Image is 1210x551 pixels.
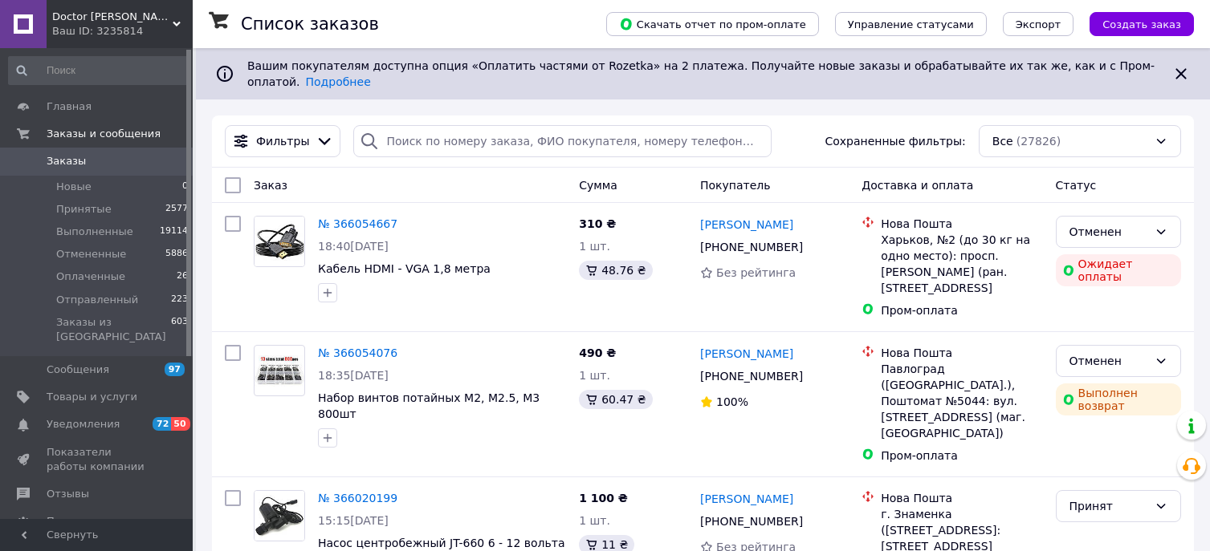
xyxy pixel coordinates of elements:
[56,269,125,284] span: Оплаченные
[254,345,305,396] a: Фото товару
[318,514,389,527] span: 15:15[DATE]
[47,390,137,404] span: Товары и услуги
[254,216,305,267] a: Фото товару
[318,369,389,382] span: 18:35[DATE]
[579,217,616,230] span: 310 ₴
[579,179,617,192] span: Сумма
[716,395,748,408] span: 100%
[241,14,379,34] h1: Список заказов
[318,391,540,420] a: Набор винтов потайных M2, M2.5, M3 800шт
[619,17,806,31] span: Скачать отчет по пром-оплате
[56,202,112,217] span: Принятые
[1069,497,1148,515] div: Принят
[254,179,287,192] span: Заказ
[254,490,305,541] a: Фото товару
[318,262,491,275] a: Кабель HDMI - VGA 1,8 метра
[56,180,92,194] span: Новые
[835,12,987,36] button: Управление статусами
[881,216,1042,232] div: Нова Пошта
[700,491,793,507] a: [PERSON_NAME]
[47,99,92,114] span: Главная
[318,492,397,504] a: № 366020199
[256,133,309,149] span: Фильтры
[1069,223,1148,241] div: Отменен
[247,59,1155,88] span: Вашим покупателям доступна опция «Оплатить частями от Rozetka» на 2 платежа. Получайте новые зака...
[1090,12,1194,36] button: Создать заказ
[56,315,171,344] span: Заказы из [GEOGRAPHIC_DATA]
[47,417,120,431] span: Уведомления
[881,448,1042,464] div: Пром-оплата
[992,133,1013,149] span: Все
[1074,17,1194,30] a: Создать заказ
[881,232,1042,296] div: Харьков, №2 (до 30 кг на одно место): просп. [PERSON_NAME] (ран. [STREET_ADDRESS]
[182,180,188,194] span: 0
[353,125,771,157] input: Поиск по номеру заказа, ФИО покупателя, номеру телефона, Email, номеру накладной
[171,293,188,307] span: 223
[579,492,628,504] span: 1 100 ₴
[881,345,1042,361] div: Нова Пошта
[579,369,610,382] span: 1 шт.
[862,179,973,192] span: Доставка и оплата
[8,56,189,85] input: Поиск
[56,293,138,307] span: Отправленный
[881,361,1042,441] div: Павлоград ([GEOGRAPHIC_DATA].), Поштомат №5044: вул. [STREET_ADDRESS] (маг. [GEOGRAPHIC_DATA])
[606,12,819,36] button: Скачать отчет по пром-оплате
[165,363,185,376] span: 97
[318,240,389,253] span: 18:40[DATE]
[881,490,1042,506] div: Нова Пошта
[306,75,371,88] a: Подробнее
[47,127,161,141] span: Заказы и сообщения
[1056,254,1181,286] div: Ожидает оплаты
[848,18,974,30] span: Управление статусами
[160,225,188,239] span: 19114
[1102,18,1181,30] span: Создать заказ
[700,217,793,233] a: [PERSON_NAME]
[825,133,965,149] span: Сохраненные фильтры:
[579,390,652,409] div: 60.47 ₴
[1003,12,1074,36] button: Экспорт
[255,351,304,391] img: Фото товару
[1016,135,1061,148] span: (27826)
[700,179,771,192] span: Покупатель
[579,514,610,527] span: 1 шт.
[255,217,304,266] img: Фото товару
[52,10,173,24] span: Doctor Smarts
[318,346,397,359] a: № 366054076
[47,445,149,474] span: Показатели работы компании
[47,154,86,168] span: Заказы
[171,417,189,431] span: 50
[165,247,188,261] span: 5886
[153,417,171,431] span: 72
[47,363,109,377] span: Сообщения
[47,514,112,529] span: Покупатели
[1069,352,1148,370] div: Отменен
[318,217,397,230] a: № 366054667
[177,269,188,284] span: 26
[1056,179,1097,192] span: Статус
[716,266,796,279] span: Без рейтинга
[56,247,126,261] span: Отмененные
[697,236,806,258] div: [PHONE_NUMBER]
[56,225,133,239] span: Выполненные
[1016,18,1061,30] span: Экспорт
[697,365,806,387] div: [PHONE_NUMBER]
[255,491,304,541] img: Фото товару
[47,487,89,501] span: Отзывы
[579,261,652,280] div: 48.76 ₴
[579,240,610,253] span: 1 шт.
[579,346,616,359] span: 490 ₴
[1056,383,1181,415] div: Выполнен возврат
[881,302,1042,318] div: Пром-оплата
[52,24,193,38] div: Ваш ID: 3235814
[700,346,793,362] a: [PERSON_NAME]
[697,510,806,533] div: [PHONE_NUMBER]
[171,315,188,344] span: 603
[165,202,188,217] span: 2577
